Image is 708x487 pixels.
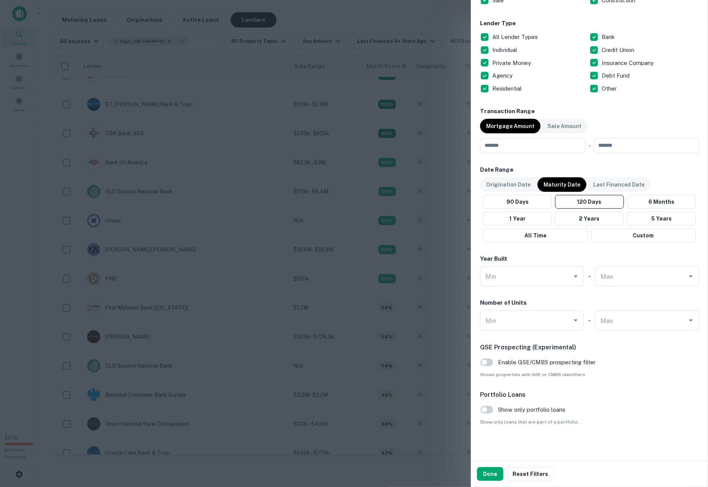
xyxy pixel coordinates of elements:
[492,32,539,42] p: All Lender Types
[480,255,507,263] h6: Year Built
[480,371,699,378] span: Shows properties with GSE or CMBS identifiers
[498,405,565,414] span: Show only portfolio loans
[670,426,708,463] iframe: Chat Widget
[480,299,527,307] h6: Number of Units
[627,212,696,226] button: 5 Years
[492,84,523,93] p: Residential
[544,180,580,189] p: Maturity Date
[627,195,696,209] button: 6 Months
[588,272,591,281] h6: -
[570,271,581,282] button: Open
[480,19,699,28] h6: Lender Type
[588,138,591,153] div: -
[483,212,552,226] button: 1 Year
[483,229,588,242] button: All Time
[492,71,514,80] p: Agency
[492,58,532,68] p: Private Money
[480,343,699,352] h6: GSE Prospecting (Experimental)
[685,271,696,282] button: Open
[685,315,696,326] button: Open
[547,122,581,130] p: Sale Amount
[480,390,699,399] h6: Portfolio Loans
[486,122,534,130] p: Mortgage Amount
[593,180,645,189] p: Last Financed Date
[506,467,554,481] button: Reset Filters
[555,212,624,226] button: 2 Years
[555,195,624,209] button: 120 Days
[602,84,618,93] p: Other
[498,358,596,367] span: Enable GSE/CMBS prospecting filter
[492,45,519,55] p: Individual
[480,107,699,116] h6: Transaction Range
[480,166,699,174] h6: Date Range
[483,195,552,209] button: 90 Days
[570,315,581,326] button: Open
[480,419,699,425] span: Show only loans that are part of a portfolio.
[602,45,636,55] p: Credit Union
[602,71,631,80] p: Debt Fund
[486,180,531,189] p: Origination Date
[591,229,696,242] button: Custom
[477,467,503,481] button: Done
[602,32,616,42] p: Bank
[588,316,591,325] h6: -
[602,58,655,68] p: Insurance Company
